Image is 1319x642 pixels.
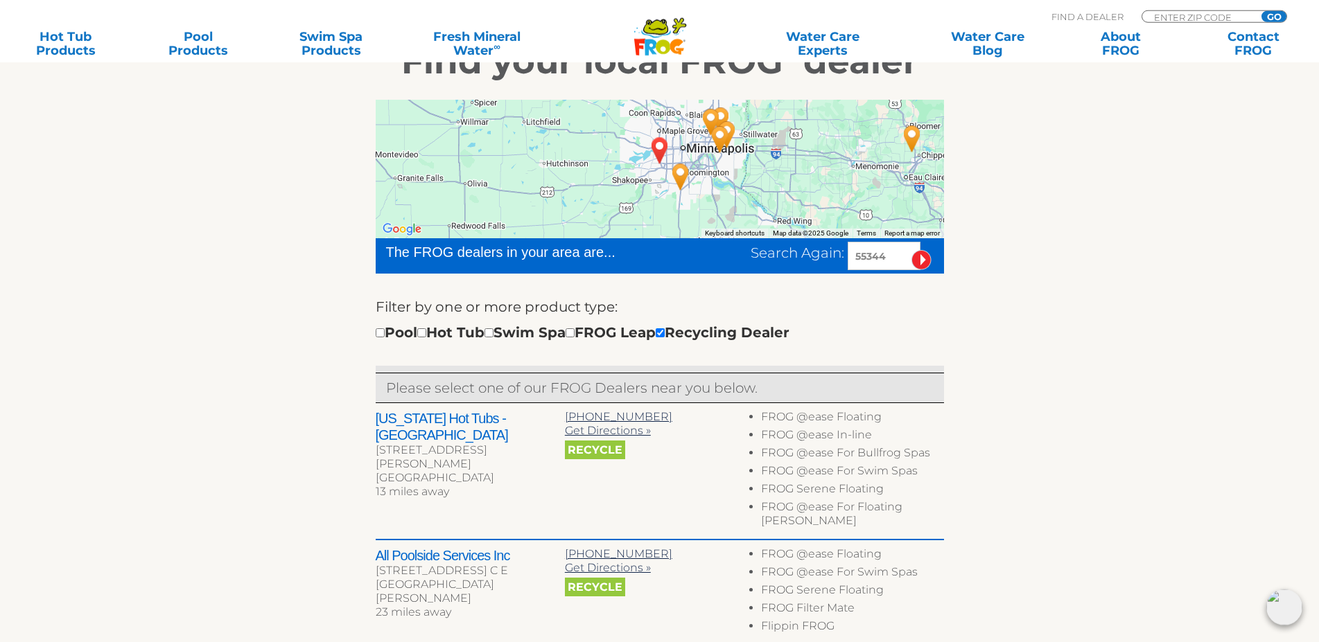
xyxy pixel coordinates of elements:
[379,220,425,238] a: Open this area in Google Maps (opens a new window)
[857,229,876,237] a: Terms (opens in new tab)
[761,619,943,637] li: Flippin FROG
[412,30,541,57] a: Fresh MineralWater∞
[705,102,737,139] div: Poolwerx - Oakdale - 26 miles away.
[376,578,565,605] div: [GEOGRAPHIC_DATA][PERSON_NAME]
[279,30,383,57] a: Swim SpaProducts
[14,30,117,57] a: Hot TubProducts
[665,158,697,195] div: Minnesota Hot Tubs - Lakeville - 13 miles away.
[773,229,848,237] span: Map data ©2025 Google
[751,244,844,261] span: Search Again:
[565,547,672,560] a: [PHONE_NUMBER]
[376,485,449,498] span: 13 miles away
[147,30,250,57] a: PoolProducts
[386,242,665,262] div: The FROG dealers in your area are...
[695,103,727,141] div: All Poolside Services Inc - 23 miles away.
[739,30,907,57] a: Water CareExperts
[379,220,425,238] img: Google
[761,547,943,565] li: FROG @ease Floating
[376,410,565,443] h2: [US_STATE] Hot Tubs - [GEOGRAPHIC_DATA]
[761,500,943,532] li: FROG @ease For Floating [PERSON_NAME]
[644,132,676,169] div: EDEN PRAIRIE, MN 55344
[376,605,451,618] span: 23 miles away
[705,229,765,238] button: Keyboard shortcuts
[1202,30,1305,57] a: ContactFROG
[704,121,736,158] div: Poolwerx - Woodbury - 24 miles away.
[565,424,651,437] a: Get Directions »
[565,410,672,423] a: [PHONE_NUMBER]
[761,464,943,482] li: FROG @ease For Swim Spas
[493,41,500,52] sup: ∞
[761,428,943,446] li: FROG @ease In-line
[386,377,934,399] p: Please select one of our FROG Dealers near you below.
[761,482,943,500] li: FROG Serene Floating
[1153,11,1246,23] input: Zip Code Form
[1051,10,1124,23] p: Find A Dealer
[761,446,943,464] li: FROG @ease For Bullfrog Spas
[761,601,943,619] li: FROG Filter Mate
[376,471,565,485] div: [GEOGRAPHIC_DATA]
[761,410,943,428] li: FROG @ease Floating
[1069,30,1172,57] a: AboutFROG
[565,561,651,574] a: Get Directions »
[1261,11,1286,22] input: GO
[565,440,625,459] span: Recycle
[565,578,625,596] span: Recycle
[376,321,789,344] div: Pool Hot Tub Swim Spa FROG Leap Recycling Dealer
[376,547,565,564] h2: All Poolside Services Inc
[896,120,928,157] div: Home Oasis Pools & Spas LLC - 98 miles away.
[884,229,940,237] a: Report a map error
[761,583,943,601] li: FROG Serene Floating
[911,250,932,270] input: Submit
[936,30,1040,57] a: Water CareBlog
[711,116,743,153] div: Minnesota Hot Tubs - Lake Elmo - 27 miles away.
[761,565,943,583] li: FROG @ease For Swim Spas
[376,296,618,318] label: Filter by one or more product type:
[376,564,565,578] div: [STREET_ADDRESS] C E
[1266,589,1302,625] img: openIcon
[376,443,565,471] div: [STREET_ADDRESS][PERSON_NAME]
